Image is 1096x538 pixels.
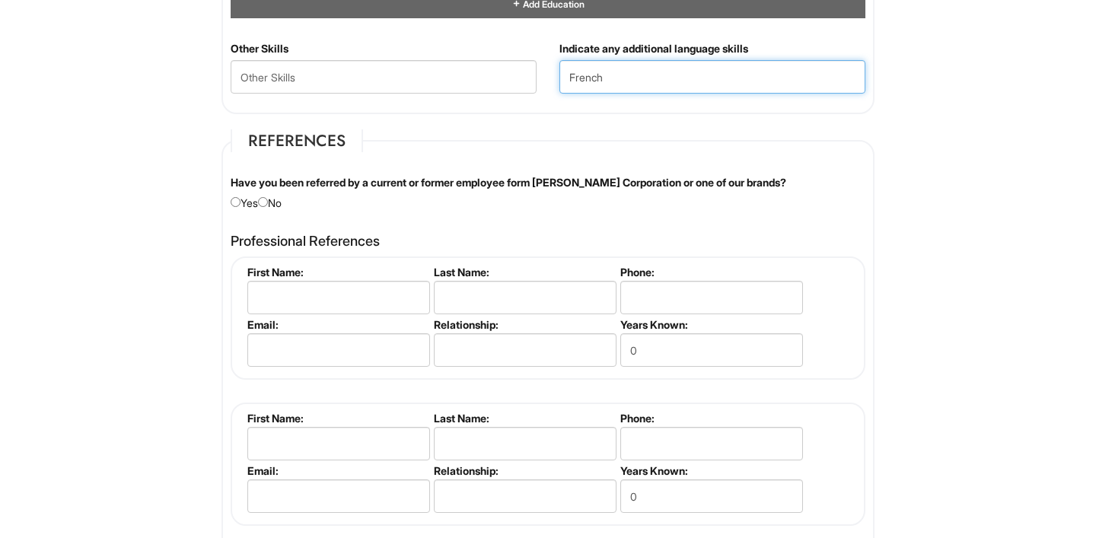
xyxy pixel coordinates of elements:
label: Years Known: [620,464,801,477]
label: Other Skills [231,41,288,56]
label: Have you been referred by a current or former employee form [PERSON_NAME] Corporation or one of o... [231,175,786,190]
label: Years Known: [620,318,801,331]
label: Phone: [620,266,801,279]
label: First Name: [247,266,428,279]
label: Relationship: [434,464,614,477]
label: Email: [247,464,428,477]
label: Relationship: [434,318,614,331]
label: Indicate any additional language skills [559,41,748,56]
label: Phone: [620,412,801,425]
label: Email: [247,318,428,331]
label: Last Name: [434,412,614,425]
input: Additional Language Skills [559,60,865,94]
input: Other Skills [231,60,537,94]
label: Last Name: [434,266,614,279]
div: Yes No [219,175,877,211]
h4: Professional References [231,234,865,249]
label: First Name: [247,412,428,425]
legend: References [231,129,363,152]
